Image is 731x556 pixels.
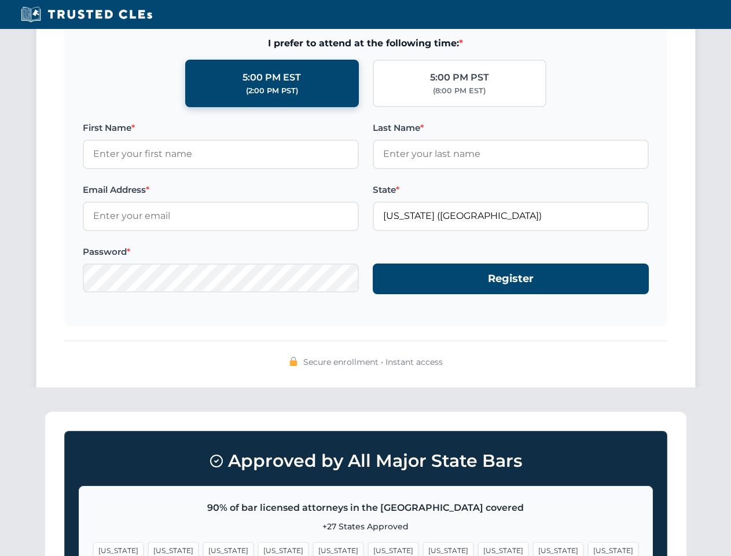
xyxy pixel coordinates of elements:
[373,202,649,231] input: Florida (FL)
[243,70,301,85] div: 5:00 PM EST
[83,245,359,259] label: Password
[430,70,489,85] div: 5:00 PM PST
[83,183,359,197] label: Email Address
[373,183,649,197] label: State
[83,202,359,231] input: Enter your email
[289,357,298,366] img: 🔒
[373,264,649,294] button: Register
[373,121,649,135] label: Last Name
[17,6,156,23] img: Trusted CLEs
[93,500,638,515] p: 90% of bar licensed attorneys in the [GEOGRAPHIC_DATA] covered
[433,85,486,97] div: (8:00 PM EST)
[83,140,359,169] input: Enter your first name
[83,121,359,135] label: First Name
[373,140,649,169] input: Enter your last name
[79,445,653,477] h3: Approved by All Major State Bars
[83,36,649,51] span: I prefer to attend at the following time:
[303,356,443,368] span: Secure enrollment • Instant access
[93,520,638,533] p: +27 States Approved
[246,85,298,97] div: (2:00 PM PST)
